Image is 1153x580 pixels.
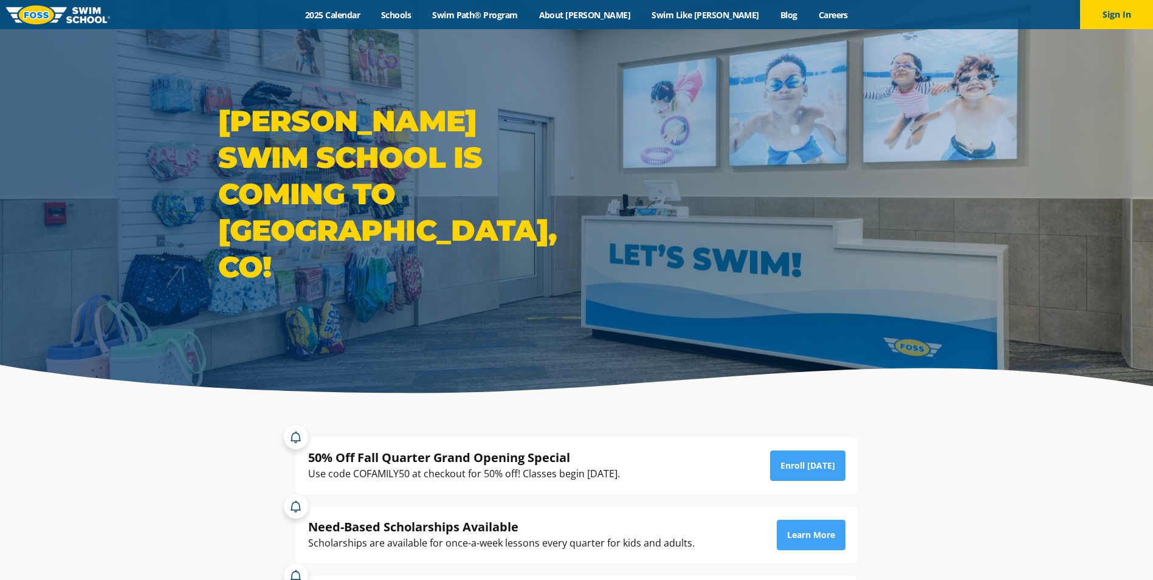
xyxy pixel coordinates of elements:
a: 2025 Calendar [295,9,371,21]
div: Need-Based Scholarships Available [308,519,695,535]
a: Blog [769,9,808,21]
a: Swim Path® Program [422,9,528,21]
a: Swim Like [PERSON_NAME] [641,9,770,21]
div: Scholarships are available for once-a-week lessons every quarter for kids and adults. [308,535,695,551]
a: Schools [371,9,422,21]
a: Enroll [DATE] [770,451,845,481]
a: Learn More [777,520,845,550]
div: Use code COFAMILY50 at checkout for 50% off! Classes begin [DATE]. [308,466,620,482]
h1: [PERSON_NAME] Swim School is coming to [GEOGRAPHIC_DATA], CO! [218,103,571,285]
div: 50% Off Fall Quarter Grand Opening Special [308,449,620,466]
a: Careers [808,9,858,21]
img: FOSS Swim School Logo [6,5,110,24]
a: About [PERSON_NAME] [528,9,641,21]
